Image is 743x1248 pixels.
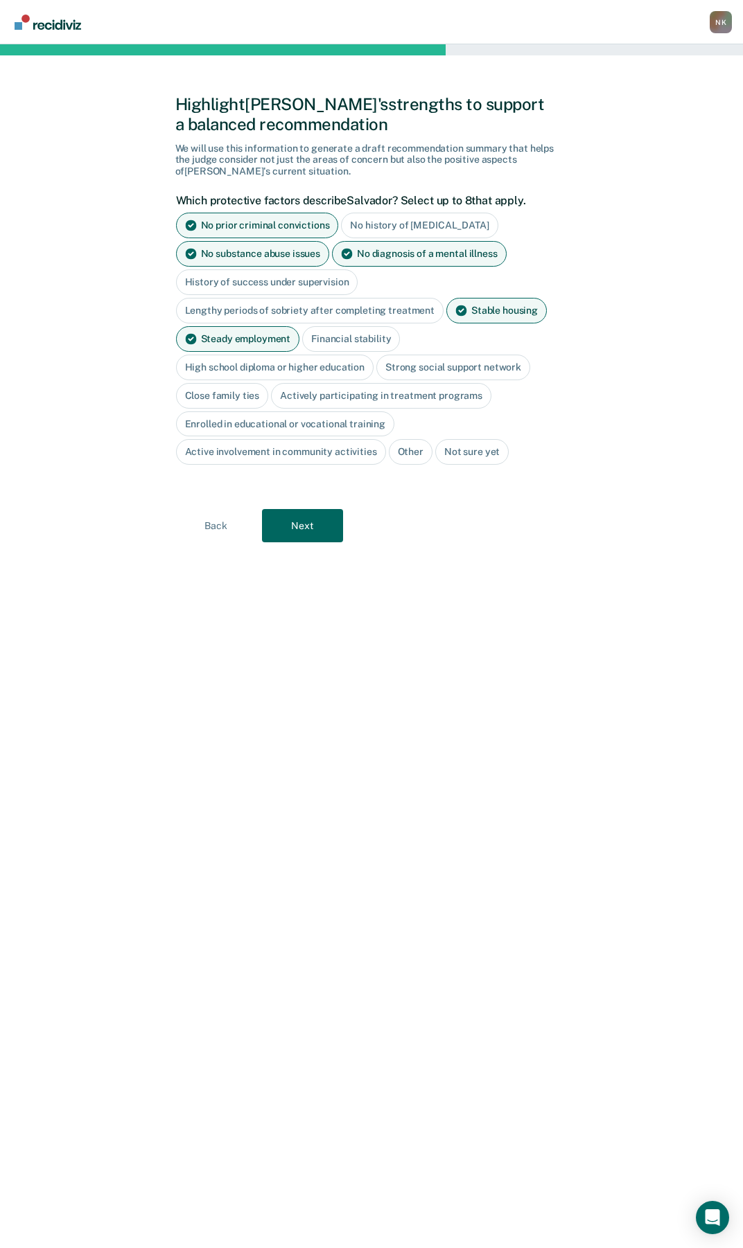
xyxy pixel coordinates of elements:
div: Lengthy periods of sobriety after completing treatment [176,298,444,323]
div: No substance abuse issues [176,241,330,267]
div: No history of [MEDICAL_DATA] [341,213,498,238]
div: No diagnosis of a mental illness [332,241,507,267]
div: Enrolled in educational or vocational training [176,411,395,437]
img: Recidiviz [15,15,81,30]
button: Back [175,509,256,542]
label: Which protective factors describe Salvador ? Select up to 8 that apply. [176,194,561,207]
div: Active involvement in community activities [176,439,386,465]
div: N K [710,11,732,33]
div: Actively participating in treatment programs [271,383,491,409]
div: Open Intercom Messenger [696,1201,729,1234]
div: History of success under supervision [176,269,358,295]
button: Profile dropdown button [710,11,732,33]
div: Stable housing [446,298,547,323]
div: Close family ties [176,383,269,409]
div: Strong social support network [376,355,530,380]
div: Other [389,439,432,465]
div: No prior criminal convictions [176,213,339,238]
div: High school diploma or higher education [176,355,374,380]
div: We will use this information to generate a draft recommendation summary that helps the judge cons... [175,143,568,177]
div: Financial stability [302,326,400,352]
div: Steady employment [176,326,300,352]
div: Not sure yet [435,439,509,465]
div: Highlight [PERSON_NAME]'s strengths to support a balanced recommendation [175,94,568,134]
button: Next [262,509,343,542]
